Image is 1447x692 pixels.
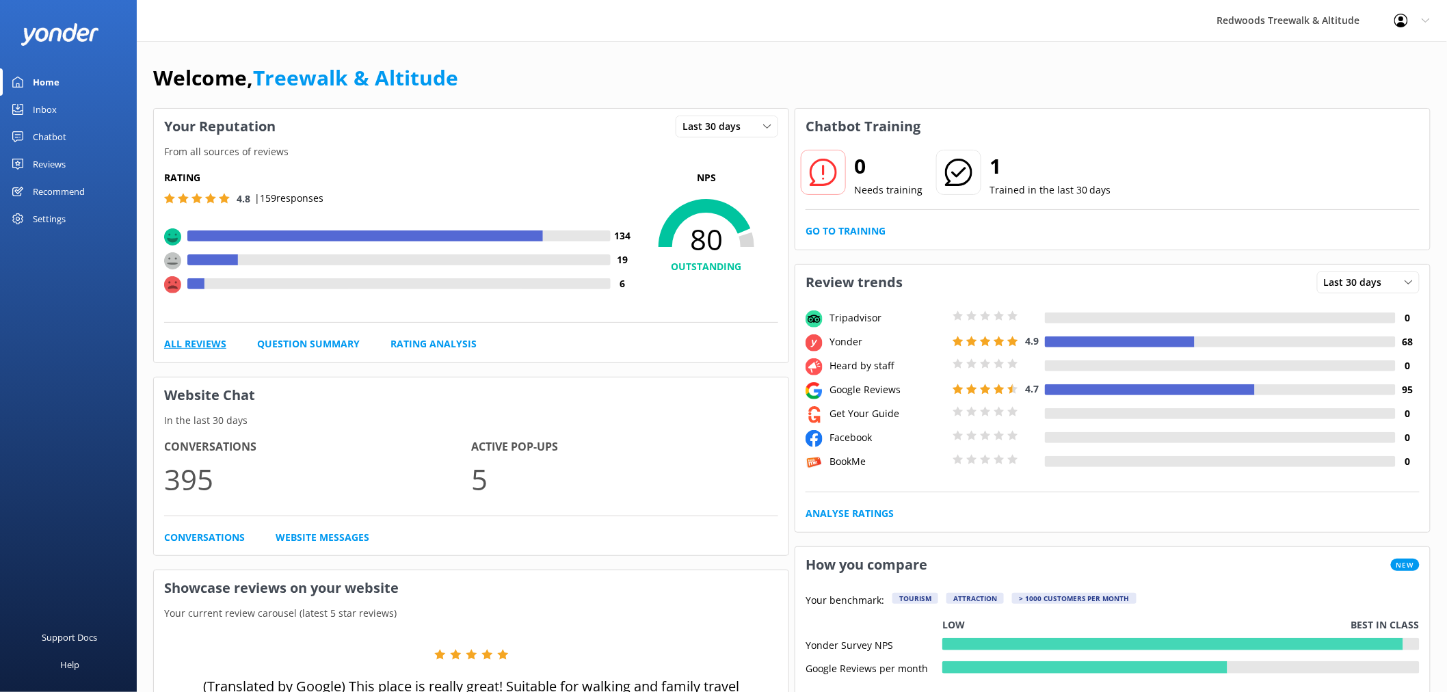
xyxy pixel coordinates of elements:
[1025,334,1039,347] span: 4.9
[164,438,471,456] h4: Conversations
[1012,593,1137,604] div: > 1000 customers per month
[795,265,913,300] h3: Review trends
[253,64,458,92] a: Treewalk & Altitude
[60,651,79,678] div: Help
[795,547,938,583] h3: How you compare
[1396,454,1420,469] h4: 0
[153,62,458,94] h1: Welcome,
[806,593,884,609] p: Your benchmark:
[237,192,250,205] span: 4.8
[33,68,59,96] div: Home
[826,454,949,469] div: BookMe
[854,150,922,183] h2: 0
[1396,310,1420,325] h4: 0
[826,382,949,397] div: Google Reviews
[854,183,922,198] p: Needs training
[33,178,85,205] div: Recommend
[42,624,98,651] div: Support Docs
[635,170,778,185] p: NPS
[826,310,949,325] div: Tripadvisor
[33,96,57,123] div: Inbox
[164,530,245,545] a: Conversations
[154,109,286,144] h3: Your Reputation
[942,617,965,633] p: Low
[682,119,749,134] span: Last 30 days
[826,358,949,373] div: Heard by staff
[154,606,788,621] p: Your current review carousel (latest 5 star reviews)
[826,430,949,445] div: Facebook
[1396,358,1420,373] h4: 0
[611,276,635,291] h4: 6
[611,252,635,267] h4: 19
[990,150,1111,183] h2: 1
[611,228,635,243] h4: 134
[1396,406,1420,421] h4: 0
[806,224,886,239] a: Go to Training
[390,336,477,351] a: Rating Analysis
[33,150,66,178] div: Reviews
[254,191,323,206] p: | 159 responses
[471,438,778,456] h4: Active Pop-ups
[154,570,788,606] h3: Showcase reviews on your website
[1324,275,1390,290] span: Last 30 days
[1391,559,1420,571] span: New
[154,377,788,413] h3: Website Chat
[164,170,635,185] h5: Rating
[806,661,942,674] div: Google Reviews per month
[33,123,66,150] div: Chatbot
[1351,617,1420,633] p: Best in class
[806,506,894,521] a: Analyse Ratings
[946,593,1004,604] div: Attraction
[826,406,949,421] div: Get Your Guide
[1396,334,1420,349] h4: 68
[1396,430,1420,445] h4: 0
[164,336,226,351] a: All Reviews
[276,530,369,545] a: Website Messages
[154,144,788,159] p: From all sources of reviews
[1396,382,1420,397] h4: 95
[33,205,66,232] div: Settings
[635,259,778,274] h4: OUTSTANDING
[635,222,778,256] span: 80
[21,23,99,46] img: yonder-white-logo.png
[471,456,778,502] p: 5
[826,334,949,349] div: Yonder
[154,413,788,428] p: In the last 30 days
[892,593,938,604] div: Tourism
[795,109,931,144] h3: Chatbot Training
[990,183,1111,198] p: Trained in the last 30 days
[257,336,360,351] a: Question Summary
[1025,382,1039,395] span: 4.7
[806,638,942,650] div: Yonder Survey NPS
[164,456,471,502] p: 395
